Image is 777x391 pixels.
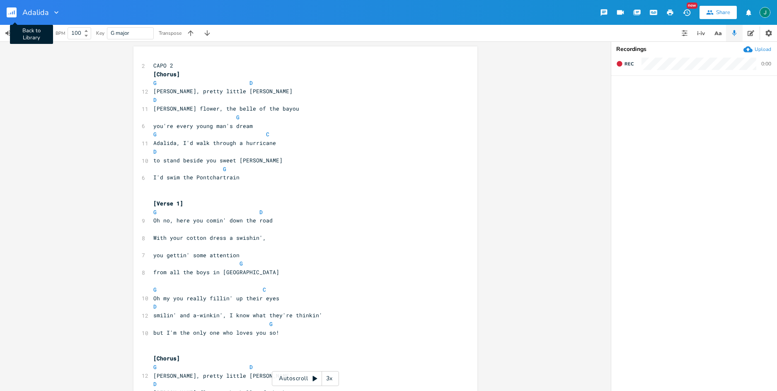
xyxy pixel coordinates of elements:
span: I'd swim the Pontchartrain [153,174,240,181]
span: Adalida [22,9,49,16]
span: to stand beside you sweet [PERSON_NAME] [153,157,283,164]
span: G [153,79,157,87]
span: CAPO 2 [153,62,173,69]
span: you're every young man's dream [153,122,253,130]
span: With your cotton dress a swishin', [153,234,266,241]
div: Upload [755,46,771,53]
span: from all the boys in [GEOGRAPHIC_DATA] [153,268,279,276]
div: Key [96,31,104,36]
span: but I'm the only one who loves you so! [153,329,279,336]
img: Jim Rudolf [760,7,770,18]
span: [Chorus] [153,355,180,362]
div: New [687,2,697,9]
span: Oh no, here you comin' down the road [153,217,273,224]
div: 3x [322,371,337,386]
div: BPM [56,31,65,36]
span: G major [111,29,129,37]
span: you gettin' some attention [153,251,240,259]
span: D [259,208,263,216]
span: D [153,303,157,310]
span: D [249,363,253,371]
span: G [236,113,240,121]
span: [PERSON_NAME] flower, the belle of the bayou [153,105,299,112]
span: [Chorus] [153,70,180,78]
span: D [153,96,157,104]
span: G [269,320,273,328]
div: Transpose [159,31,182,36]
span: C [263,286,266,293]
div: 0:00 [761,61,771,66]
span: G [153,363,157,371]
button: Back to Library [7,2,23,22]
span: Adalida, I'd walk through a hurricane [153,139,276,147]
span: G [223,165,226,173]
span: Oh my you really fillin' up their eyes [153,294,279,302]
div: Autoscroll [272,371,339,386]
span: [Verse 1] [153,200,183,207]
span: [PERSON_NAME], pretty little [PERSON_NAME] [153,372,293,379]
span: D [249,79,253,87]
span: G [240,260,243,267]
span: G [153,286,157,293]
span: G [153,130,157,138]
span: Rec [625,61,634,67]
button: New [678,5,695,20]
div: Share [716,9,730,16]
button: Upload [743,45,771,54]
span: D [153,380,157,388]
span: C [266,130,269,138]
div: Recordings [616,46,772,52]
button: Share [700,6,737,19]
span: D [153,148,157,155]
button: Rec [613,57,637,70]
span: [PERSON_NAME], pretty little [PERSON_NAME] [153,87,293,95]
span: G [153,208,157,216]
span: smilin' and a-winkin', I know what they're thinkin' [153,311,322,319]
